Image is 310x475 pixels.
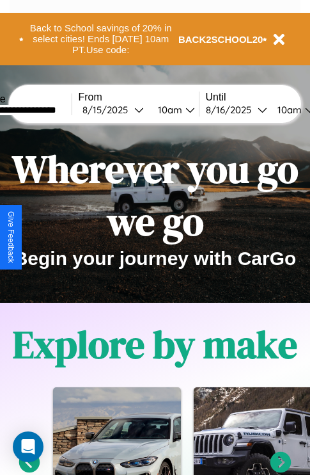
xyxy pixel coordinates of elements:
b: BACK2SCHOOL20 [178,34,263,45]
div: 10am [151,104,185,116]
button: 8/15/2025 [79,103,148,117]
div: 8 / 16 / 2025 [206,104,258,116]
label: From [79,92,199,103]
div: Give Feedback [6,211,15,263]
div: 8 / 15 / 2025 [82,104,134,116]
button: 10am [148,103,199,117]
div: Open Intercom Messenger [13,431,43,462]
div: 10am [271,104,305,116]
button: Back to School savings of 20% in select cities! Ends [DATE] 10am PT.Use code: [24,19,178,59]
h1: Explore by make [13,318,297,371]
